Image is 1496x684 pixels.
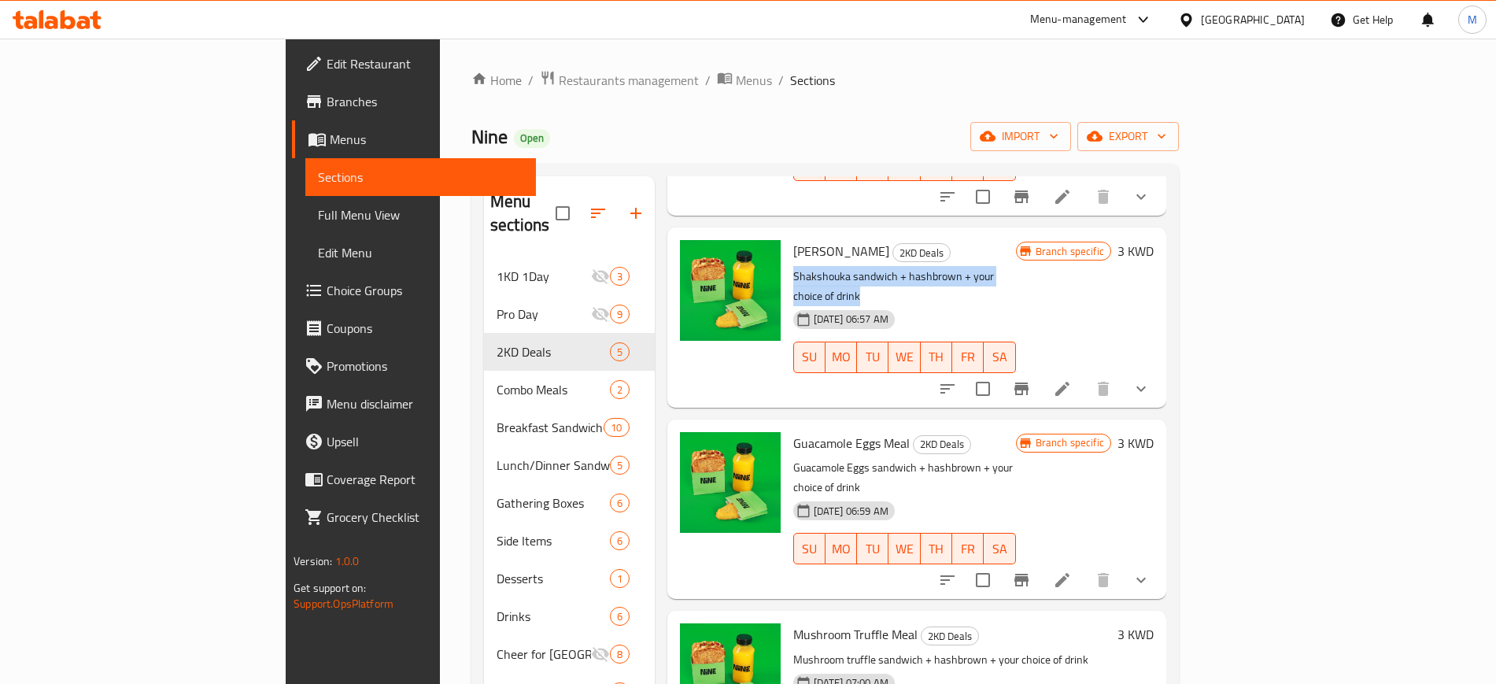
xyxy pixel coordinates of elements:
div: Gathering Boxes [497,494,610,512]
button: SU [793,533,826,564]
span: FR [959,346,977,368]
button: show more [1122,561,1160,599]
div: Desserts [497,569,610,588]
span: 9 [611,307,629,322]
div: Side Items6 [484,522,655,560]
span: 10 [604,420,628,435]
span: TU [863,538,882,560]
span: Grocery Checklist [327,508,523,527]
span: Coupons [327,319,523,338]
span: 1.0.0 [335,551,360,571]
span: WE [895,538,914,560]
div: items [610,380,630,399]
span: 6 [611,534,629,549]
div: items [610,569,630,588]
div: Combo Meals2 [484,371,655,409]
span: MO [832,346,851,368]
div: 2KD Deals [921,627,979,645]
button: Branch-specific-item [1003,370,1040,408]
span: 5 [611,458,629,473]
button: TU [857,342,888,373]
span: TH [927,346,946,368]
a: Edit Restaurant [292,45,535,83]
button: SA [984,533,1015,564]
span: Menus [330,130,523,149]
div: items [610,531,630,550]
span: Select to update [966,372,999,405]
span: Guacamole Eggs Meal [793,431,910,455]
a: Support.OpsPlatform [294,593,393,614]
span: 6 [611,496,629,511]
div: Lunch/Dinner Sandwiches [497,456,610,475]
div: items [610,607,630,626]
span: export [1090,127,1166,146]
div: [GEOGRAPHIC_DATA] [1201,11,1305,28]
button: Add section [617,194,655,232]
span: Edit Restaurant [327,54,523,73]
button: delete [1084,561,1122,599]
div: Drinks6 [484,597,655,635]
span: Combo Meals [497,380,610,399]
button: sort-choices [929,178,966,216]
span: Branches [327,92,523,111]
button: sort-choices [929,561,966,599]
button: MO [826,533,857,564]
a: Edit menu item [1053,187,1072,206]
button: delete [1084,370,1122,408]
img: Shakshouka Meal [680,240,781,341]
div: Cheer for [GEOGRAPHIC_DATA]8 [484,635,655,673]
p: Shakshouka sandwich + hashbrown + your choice of drink [793,267,1016,306]
svg: Inactive section [591,267,610,286]
div: Lunch/Dinner Sandwiches5 [484,446,655,484]
div: Pro Day [497,305,591,324]
button: SU [793,342,826,373]
span: Select to update [966,564,999,597]
p: Guacamole Eggs sandwich + hashbrown + your choice of drink [793,458,1016,497]
a: Menu disclaimer [292,385,535,423]
a: Restaurants management [540,70,699,91]
button: Branch-specific-item [1003,561,1040,599]
span: 8 [611,647,629,662]
div: Breakfast Sandwiches10 [484,409,655,446]
button: FR [952,533,984,564]
span: [PERSON_NAME] [793,239,889,263]
nav: breadcrumb [471,70,1179,91]
span: WE [895,154,914,177]
span: SU [800,346,819,368]
span: TH [927,154,946,177]
span: Drinks [497,607,610,626]
li: / [705,71,711,90]
a: Full Menu View [305,196,535,234]
div: 1KD 1Day3 [484,257,655,295]
span: 2KD Deals [914,435,970,453]
a: Edit menu item [1053,379,1072,398]
a: Branches [292,83,535,120]
span: TH [927,538,946,560]
span: SA [990,346,1009,368]
span: Side Items [497,531,610,550]
span: Restaurants management [559,71,699,90]
div: items [610,305,630,324]
div: Menu-management [1030,10,1127,29]
svg: Show Choices [1132,571,1151,590]
span: Version: [294,551,332,571]
span: Cheer for [GEOGRAPHIC_DATA] [497,645,591,664]
div: items [610,342,630,361]
button: TH [921,342,952,373]
svg: Show Choices [1132,187,1151,206]
div: items [610,494,630,512]
div: items [604,418,629,437]
span: Breakfast Sandwiches [497,418,604,437]
span: Upsell [327,432,523,451]
span: 3 [611,269,629,284]
button: show more [1122,178,1160,216]
span: Menu disclaimer [327,394,523,413]
span: Menus [736,71,772,90]
span: Get support on: [294,578,366,598]
div: Gathering Boxes6 [484,484,655,522]
span: [DATE] 06:59 AM [807,504,895,519]
span: MO [832,538,851,560]
a: Sections [305,158,535,196]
